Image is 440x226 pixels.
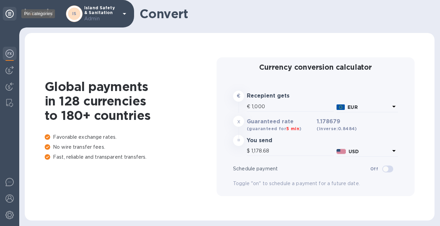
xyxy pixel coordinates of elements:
p: Fast, reliable and transparent transfers. [45,154,217,161]
p: Schedule payment [233,165,370,172]
b: Off [370,166,378,171]
strong: € [237,93,240,99]
p: Admin [84,15,119,22]
div: $ [247,146,251,156]
h3: 1.178679 [317,118,357,132]
input: Amount [251,146,334,156]
div: € [247,102,252,112]
div: x [233,116,244,127]
h1: Convert [140,7,429,21]
p: Toggle "on" to schedule a payment for a future date. [233,180,398,187]
b: (guaranteed for ) [247,126,301,131]
h2: Currency conversion calculator [233,63,398,71]
h3: Recepient gets [247,93,314,99]
span: 5 min [286,126,299,131]
b: (inverse: 0.8484 ) [317,126,357,131]
p: Favorable exchange rates. [45,134,217,141]
p: No wire transfer fees. [45,144,217,151]
h1: Global payments in 128 currencies to 180+ countries [45,79,217,123]
img: Logo [25,9,54,17]
h3: Guaranteed rate [247,118,314,125]
div: = [233,135,244,146]
img: Foreign exchange [5,49,14,58]
img: USD [337,149,346,154]
b: IS [72,11,77,16]
b: EUR [348,104,357,110]
h3: You send [247,137,314,144]
input: Amount [252,102,334,112]
p: Island Safety & Sanitation [84,5,119,22]
b: USD [349,149,359,154]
